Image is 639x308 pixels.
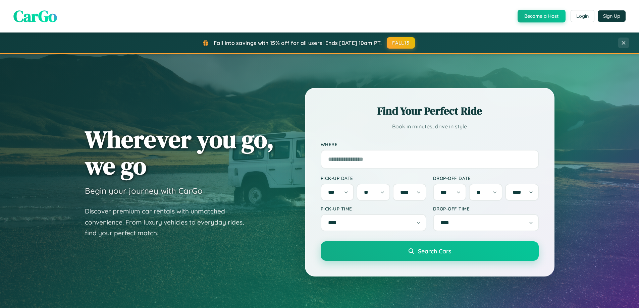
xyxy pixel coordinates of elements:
button: Login [571,10,594,22]
label: Drop-off Time [433,206,539,211]
span: Search Cars [418,247,451,255]
button: Sign Up [598,10,626,22]
p: Book in minutes, drive in style [321,122,539,131]
span: Fall into savings with 15% off for all users! Ends [DATE] 10am PT. [214,40,382,46]
label: Where [321,141,539,147]
button: FALL15 [387,37,415,49]
p: Discover premium car rentals with unmatched convenience. From luxury vehicles to everyday rides, ... [85,206,253,239]
label: Drop-off Date [433,175,539,181]
h1: Wherever you go, we go [85,126,274,179]
h3: Begin your journey with CarGo [85,186,203,196]
label: Pick-up Date [321,175,426,181]
button: Search Cars [321,241,539,261]
button: Become a Host [518,10,566,22]
h2: Find Your Perfect Ride [321,104,539,118]
span: CarGo [13,5,57,27]
label: Pick-up Time [321,206,426,211]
